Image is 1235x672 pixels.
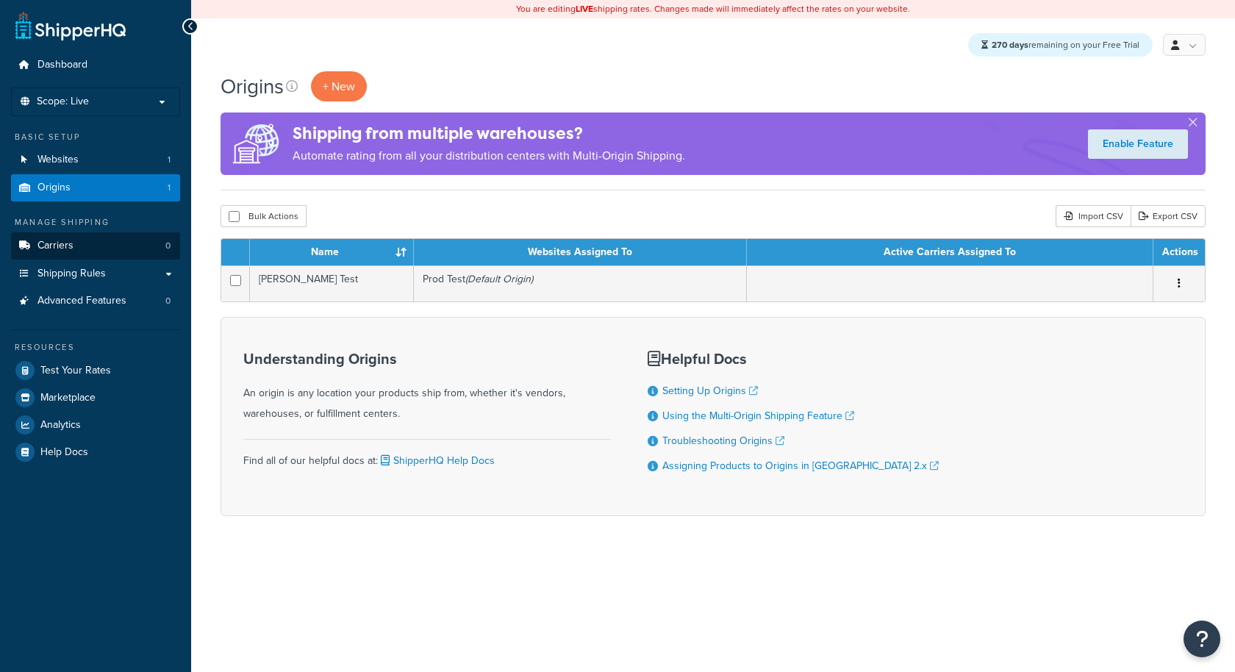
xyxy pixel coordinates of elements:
[11,232,180,260] li: Carriers
[465,271,533,287] i: (Default Origin)
[11,341,180,354] div: Resources
[747,239,1153,265] th: Active Carriers Assigned To
[992,38,1028,51] strong: 270 days
[968,33,1153,57] div: remaining on your Free Trial
[1088,129,1188,159] a: Enable Feature
[11,412,180,438] a: Analytics
[576,2,593,15] b: LIVE
[1153,239,1205,265] th: Actions
[323,78,355,95] span: + New
[1184,621,1220,657] button: Open Resource Center
[243,351,611,367] h3: Understanding Origins
[414,239,747,265] th: Websites Assigned To
[15,11,126,40] a: ShipperHQ Home
[40,446,88,459] span: Help Docs
[11,357,180,384] a: Test Your Rates
[11,385,180,411] a: Marketplace
[11,51,180,79] a: Dashboard
[221,72,284,101] h1: Origins
[11,232,180,260] a: Carriers 0
[378,453,495,468] a: ShipperHQ Help Docs
[11,287,180,315] a: Advanced Features 0
[11,146,180,174] li: Websites
[37,96,89,108] span: Scope: Live
[11,174,180,201] a: Origins 1
[221,205,307,227] button: Bulk Actions
[311,71,367,101] a: + New
[293,121,685,146] h4: Shipping from multiple warehouses?
[11,260,180,287] a: Shipping Rules
[168,154,171,166] span: 1
[662,433,784,448] a: Troubleshooting Origins
[221,112,293,175] img: ad-origins-multi-dfa493678c5a35abed25fd24b4b8a3fa3505936ce257c16c00bdefe2f3200be3.png
[1131,205,1206,227] a: Export CSV
[168,182,171,194] span: 1
[37,268,106,280] span: Shipping Rules
[37,154,79,166] span: Websites
[250,239,414,265] th: Name : activate to sort column ascending
[662,408,854,423] a: Using the Multi-Origin Shipping Feature
[293,146,685,166] p: Automate rating from all your distribution centers with Multi-Origin Shipping.
[40,419,81,432] span: Analytics
[662,383,758,398] a: Setting Up Origins
[40,392,96,404] span: Marketplace
[11,174,180,201] li: Origins
[1056,205,1131,227] div: Import CSV
[11,439,180,465] a: Help Docs
[414,265,747,301] td: Prod Test
[243,351,611,424] div: An origin is any location your products ship from, whether it's vendors, warehouses, or fulfillme...
[243,439,611,471] div: Find all of our helpful docs at:
[648,351,939,367] h3: Helpful Docs
[37,240,74,252] span: Carriers
[165,240,171,252] span: 0
[37,295,126,307] span: Advanced Features
[11,287,180,315] li: Advanced Features
[37,182,71,194] span: Origins
[11,131,180,143] div: Basic Setup
[40,365,111,377] span: Test Your Rates
[11,216,180,229] div: Manage Shipping
[165,295,171,307] span: 0
[11,146,180,174] a: Websites 1
[37,59,87,71] span: Dashboard
[250,265,414,301] td: [PERSON_NAME] Test
[662,458,939,473] a: Assigning Products to Origins in [GEOGRAPHIC_DATA] 2.x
